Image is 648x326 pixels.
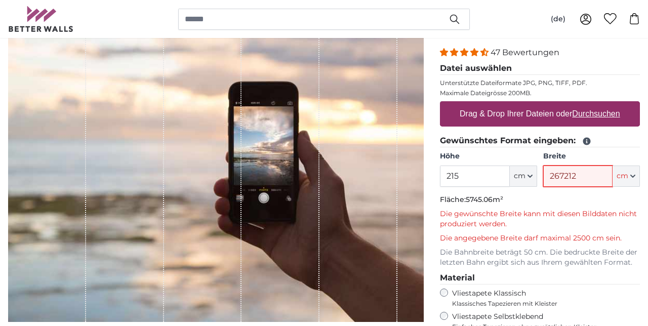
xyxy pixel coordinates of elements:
[543,10,574,28] button: (de)
[456,104,624,124] label: Drag & Drop Ihrer Dateien oder
[440,62,640,75] legend: Datei auswählen
[440,272,640,284] legend: Material
[466,195,503,204] span: 5745.06m²
[573,109,620,118] u: Durchsuchen
[617,171,628,181] span: cm
[543,151,640,161] label: Breite
[440,151,537,161] label: Höhe
[440,248,640,268] p: Die Bahnbreite beträgt 50 cm. Die bedruckte Breite der letzten Bahn ergibt sich aus Ihrem gewählt...
[440,209,640,229] p: Die gewünschte Breite kann mit diesen Bilddaten nicht produziert werden.
[440,79,640,87] p: Unterstützte Dateiformate JPG, PNG, TIFF, PDF.
[440,135,640,147] legend: Gewünschtes Format eingeben:
[491,48,559,57] span: 47 Bewertungen
[452,289,631,308] label: Vliestapete Klassisch
[440,48,491,57] span: 4.38 stars
[452,300,631,308] span: Klassisches Tapezieren mit Kleister
[514,171,525,181] span: cm
[8,6,74,32] img: Betterwalls
[613,166,640,187] button: cm
[440,89,640,97] p: Maximale Dateigrösse 200MB.
[440,233,640,243] p: Die angegebene Breite darf maximal 2500 cm sein.
[510,166,537,187] button: cm
[440,195,640,205] p: Fläche:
